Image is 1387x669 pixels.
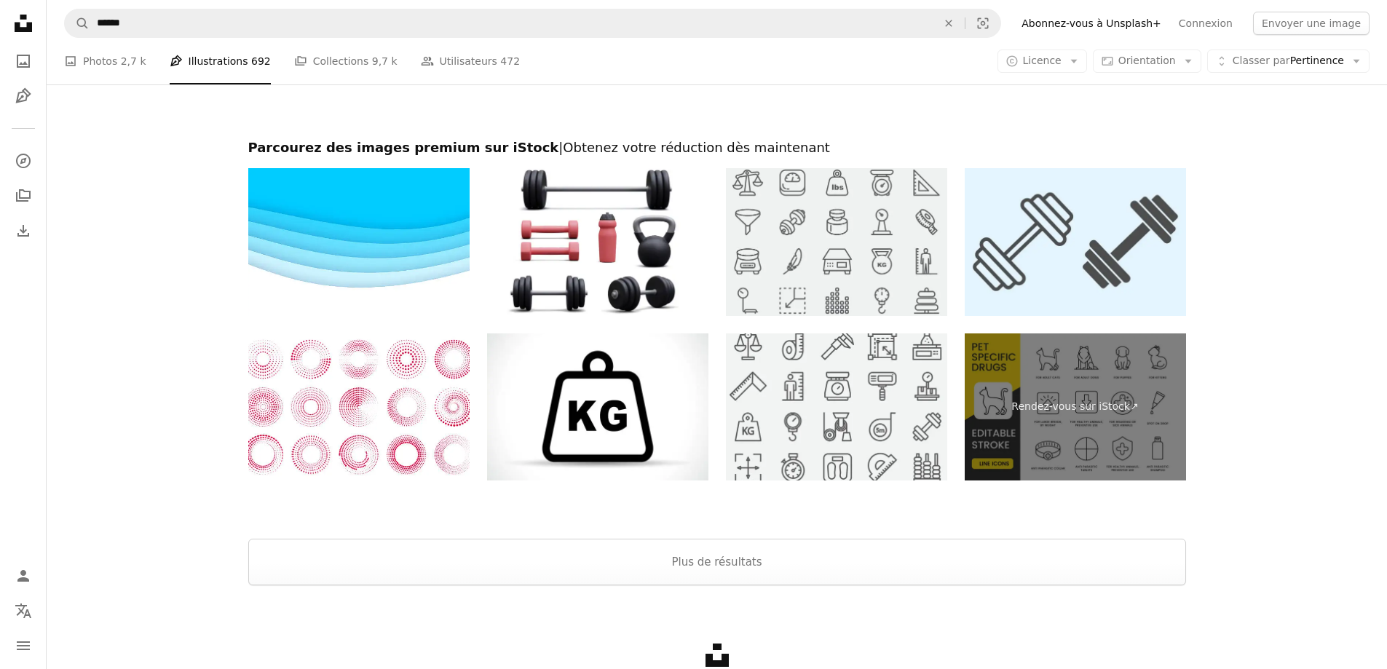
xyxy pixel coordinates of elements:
button: Rechercher sur Unsplash [65,9,90,37]
span: 472 [500,53,520,69]
h2: Parcourez des images premium sur iStock [248,139,1186,157]
a: Connexion [1170,12,1241,35]
span: Orientation [1118,55,1176,66]
a: Collections [9,181,38,210]
button: Orientation [1093,50,1201,73]
button: Plus de résultats [248,539,1186,585]
a: Photos [9,47,38,76]
img: Ligne d’haltères et icône solide. Barbe de poids lourds. Concept de conception de vecteur de spor... [965,168,1186,316]
button: Classer parPertinence [1207,50,1370,73]
span: | Obtenez votre réduction dès maintenant [558,140,830,155]
a: Explorer [9,146,38,175]
button: Menu [9,631,38,660]
button: Langue [9,596,38,625]
a: Historique de téléchargement [9,216,38,245]
img: Éléments de conception de cercle [248,333,470,481]
a: Connexion / S’inscrire [9,561,38,590]
img: icône de poids sur fond blanc [487,333,708,481]
img: Poids et balances ligne icônes | EPS 10 [726,168,947,316]
span: 9,7 k [372,53,398,69]
img: Icônes de ligne de mesure [726,333,947,481]
a: Utilisateurs 472 [421,38,521,84]
button: Licence [997,50,1087,73]
button: Recherche de visuels [965,9,1000,37]
img: Blue Curve Wave Abstract Background [248,168,470,316]
a: Abonnez-vous à Unsplash+ [1013,12,1170,35]
a: Accueil — Unsplash [9,9,38,41]
span: Licence [1023,55,1062,66]
a: Illustrations [9,82,38,111]
button: Envoyer une image [1253,12,1370,35]
a: Rendez-vous sur iStock↗ [965,333,1186,481]
button: Effacer [933,9,965,37]
span: Classer par [1233,55,1290,66]
form: Rechercher des visuels sur tout le site [64,9,1001,38]
img: Ensemble d’équipement de musculation 3D réaliste isolé sur fond blanc. Illustration vectorielle [487,168,708,316]
span: 2,7 k [121,53,146,69]
a: Photos 2,7 k [64,38,146,84]
span: Pertinence [1233,54,1344,68]
a: Collections 9,7 k [294,38,398,84]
